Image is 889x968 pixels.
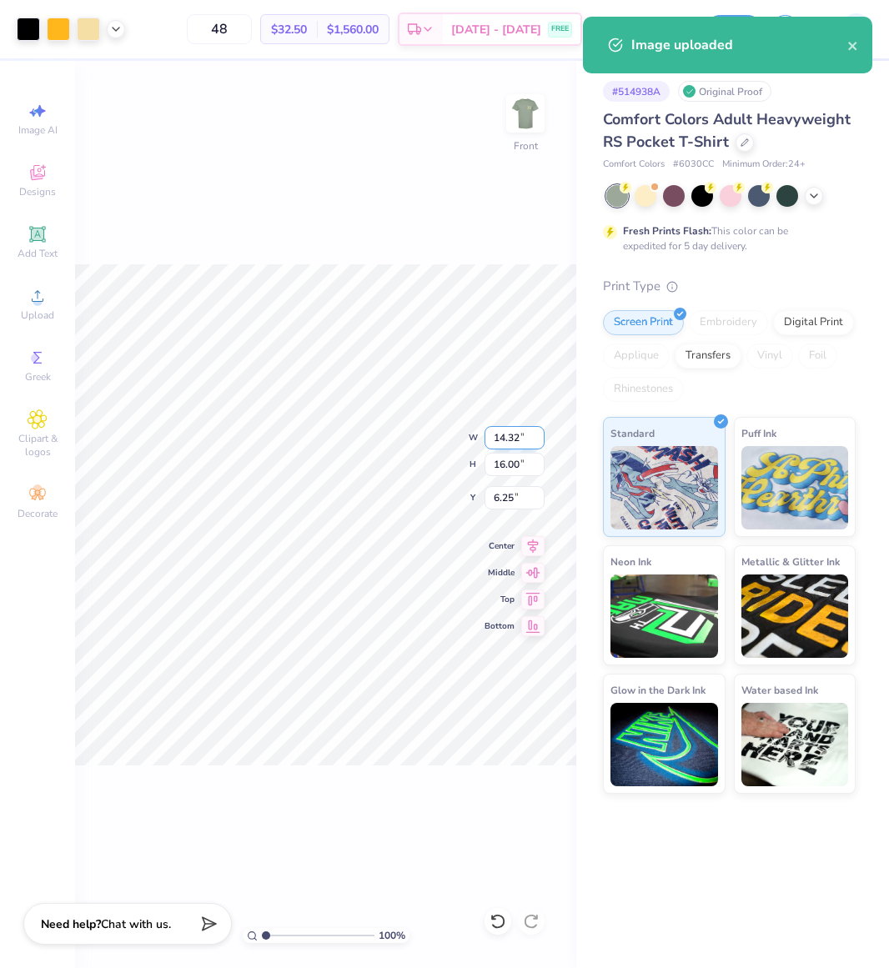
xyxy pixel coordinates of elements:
[741,424,776,442] span: Puff Ink
[101,916,171,932] span: Chat with us.
[610,446,718,529] img: Standard
[41,916,101,932] strong: Need help?
[451,21,541,38] span: [DATE] - [DATE]
[18,507,58,520] span: Decorate
[675,344,741,369] div: Transfers
[741,703,849,786] img: Water based Ink
[19,185,56,198] span: Designs
[631,35,847,55] div: Image uploaded
[509,97,542,130] img: Front
[603,310,684,335] div: Screen Print
[741,553,840,570] span: Metallic & Glitter Ink
[485,620,515,632] span: Bottom
[8,432,67,459] span: Clipart & logos
[187,14,252,44] input: – –
[610,424,655,442] span: Standard
[603,81,670,102] div: # 514938A
[514,138,538,153] div: Front
[25,370,51,384] span: Greek
[746,344,793,369] div: Vinyl
[741,574,849,658] img: Metallic & Glitter Ink
[603,158,665,172] span: Comfort Colors
[18,247,58,260] span: Add Text
[603,344,670,369] div: Applique
[623,224,711,238] strong: Fresh Prints Flash:
[603,109,851,152] span: Comfort Colors Adult Heavyweight RS Pocket T-Shirt
[678,81,771,102] div: Original Proof
[741,681,818,699] span: Water based Ink
[485,540,515,552] span: Center
[485,594,515,605] span: Top
[551,23,569,35] span: FREE
[798,344,837,369] div: Foil
[615,13,697,46] input: Untitled Design
[741,446,849,529] img: Puff Ink
[610,681,706,699] span: Glow in the Dark Ink
[610,574,718,658] img: Neon Ink
[610,703,718,786] img: Glow in the Dark Ink
[327,21,379,38] span: $1,560.00
[610,553,651,570] span: Neon Ink
[271,21,307,38] span: $32.50
[18,123,58,137] span: Image AI
[722,158,806,172] span: Minimum Order: 24 +
[603,277,856,296] div: Print Type
[485,567,515,579] span: Middle
[603,377,684,402] div: Rhinestones
[847,35,859,55] button: close
[673,158,714,172] span: # 6030CC
[21,308,54,322] span: Upload
[623,223,828,253] div: This color can be expedited for 5 day delivery.
[379,928,405,943] span: 100 %
[689,310,768,335] div: Embroidery
[773,310,854,335] div: Digital Print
